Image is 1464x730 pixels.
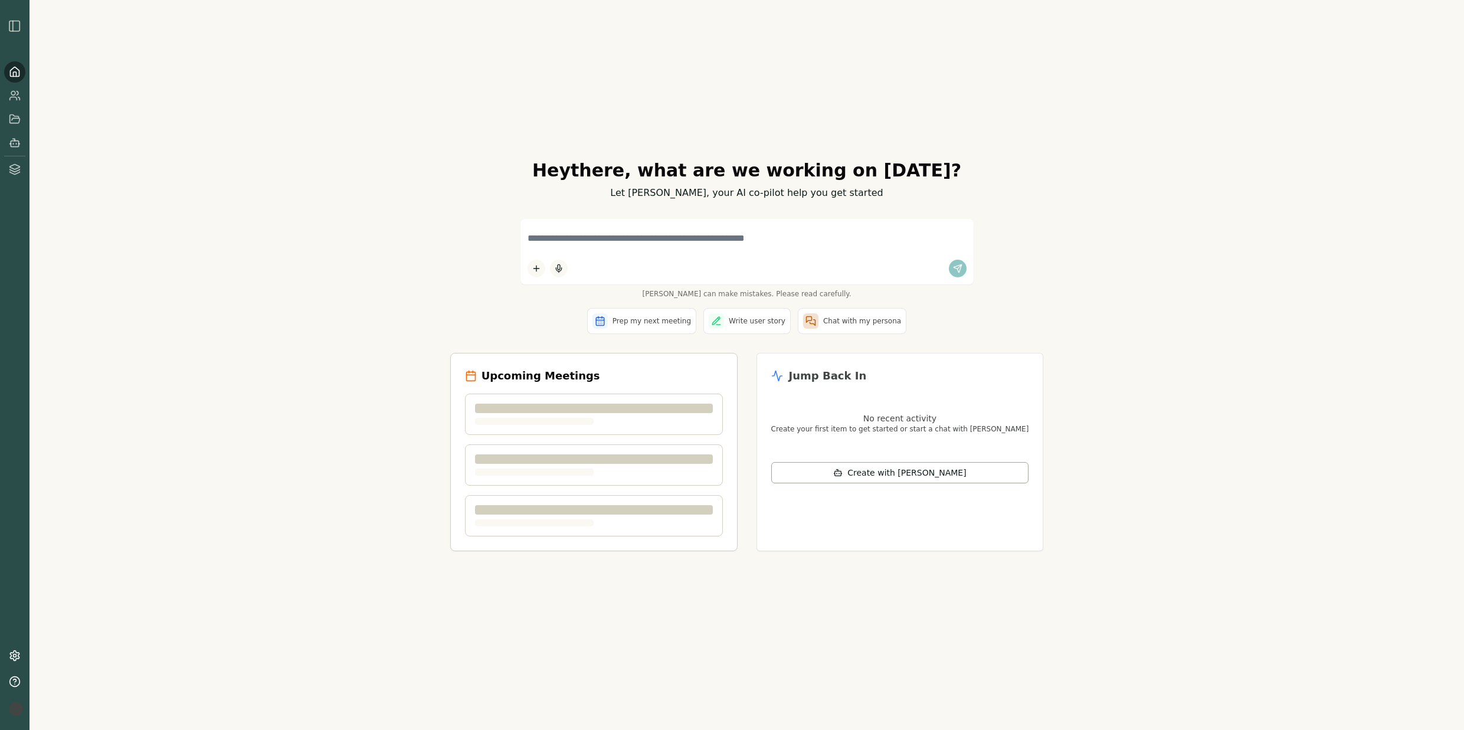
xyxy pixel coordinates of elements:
[520,289,974,299] span: [PERSON_NAME] can make mistakes. Please read carefully.
[729,316,785,326] span: Write user story
[450,160,1044,181] h1: Hey there , what are we working on [DATE]?
[8,19,22,33] img: sidebar
[450,186,1044,200] p: Let [PERSON_NAME], your AI co-pilot help you get started
[482,368,600,384] h2: Upcoming Meetings
[771,413,1029,424] p: No recent activity
[587,308,696,334] button: Prep my next meeting
[949,260,967,277] button: Send message
[4,671,25,692] button: Help
[528,260,545,277] button: Add content to chat
[847,467,966,479] span: Create with [PERSON_NAME]
[703,308,791,334] button: Write user story
[771,424,1029,434] p: Create your first item to get started or start a chat with [PERSON_NAME]
[550,260,568,277] button: Start dictation
[613,316,691,326] span: Prep my next meeting
[789,368,867,384] h2: Jump Back In
[771,462,1029,483] button: Create with [PERSON_NAME]
[798,308,906,334] button: Chat with my persona
[823,316,901,326] span: Chat with my persona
